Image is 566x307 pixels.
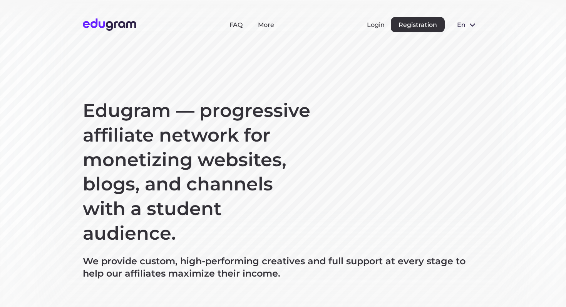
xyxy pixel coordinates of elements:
[451,17,483,32] button: en
[258,21,274,28] a: More
[83,255,483,280] p: We provide custom, high-performing creatives and full support at every stage to help our affiliat...
[83,18,136,31] img: Edugram Logo
[367,21,385,28] button: Login
[457,21,465,28] span: en
[391,17,445,32] button: Registration
[229,21,243,28] a: FAQ
[83,98,314,246] h1: Edugram — progressive affiliate network for monetizing websites, blogs, and channels with a stude...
